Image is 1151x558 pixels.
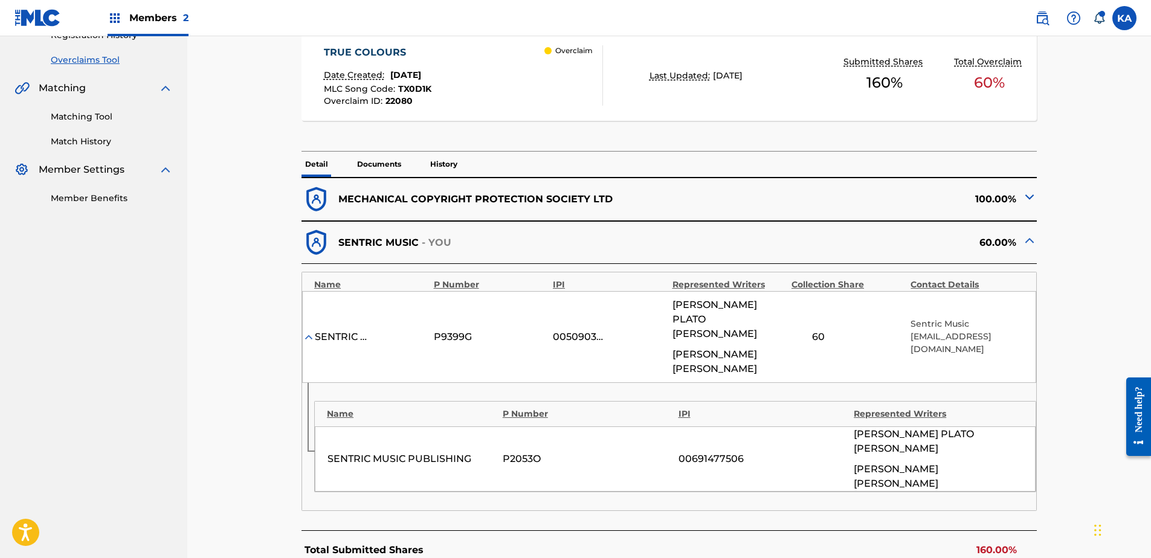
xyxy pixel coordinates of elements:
[976,543,1017,557] p: 160.00%
[15,9,61,27] img: MLC Logo
[792,278,904,291] div: Collection Share
[385,95,413,106] span: 22080
[669,228,1037,257] div: 60.00%
[503,408,672,420] div: P Number
[843,56,926,68] p: Submitted Shares
[672,347,785,376] span: [PERSON_NAME] [PERSON_NAME]
[324,45,431,60] div: TRUE COLOURS
[974,72,1005,94] span: 60 %
[1030,6,1054,30] a: Public Search
[301,185,331,214] img: dfb38c8551f6dcc1ac04.svg
[911,330,1024,356] p: [EMAIL_ADDRESS][DOMAIN_NAME]
[183,12,189,24] span: 2
[1066,11,1081,25] img: help
[854,408,1024,420] div: Represented Writers
[51,111,173,123] a: Matching Tool
[327,408,497,420] div: Name
[1022,190,1037,204] img: expand-cell-toggle
[954,56,1025,68] p: Total Overclaim
[301,30,1037,121] a: TRUE COLOURSDate Created:[DATE]MLC Song Code:TX0D1KOverclaim ID:22080 OverclaimLast Updated:[DATE...
[301,152,332,177] p: Detail
[338,192,613,207] p: MECHANICAL COPYRIGHT PROTECTION SOCIETY LTD
[39,162,124,177] span: Member Settings
[305,543,424,557] p: Total Submitted Shares
[679,408,848,420] div: IPI
[324,69,387,82] p: Date Created:
[672,298,785,341] span: [PERSON_NAME] PLATO [PERSON_NAME]
[39,81,86,95] span: Matching
[427,152,461,177] p: History
[854,462,1023,491] span: [PERSON_NAME] [PERSON_NAME]
[1117,368,1151,466] iframe: Resource Center
[314,278,427,291] div: Name
[866,72,903,94] span: 160 %
[1022,233,1037,248] img: expand-cell-toggle
[390,69,421,80] span: [DATE]
[51,135,173,148] a: Match History
[672,278,785,291] div: Represented Writers
[324,83,398,94] span: MLC Song Code :
[158,162,173,177] img: expand
[353,152,405,177] p: Documents
[1091,500,1151,558] iframe: Chat Widget
[398,83,431,94] span: TX0D1K
[1093,12,1105,24] div: Notifications
[1112,6,1136,30] div: User Menu
[713,70,743,81] span: [DATE]
[555,45,593,56] p: Overclaim
[1035,11,1049,25] img: search
[503,452,672,466] div: P2053O
[650,69,713,82] p: Last Updated:
[1094,512,1101,548] div: Drag
[51,192,173,205] a: Member Benefits
[911,278,1024,291] div: Contact Details
[108,11,122,25] img: Top Rightsholders
[129,11,189,25] span: Members
[854,427,1023,456] span: [PERSON_NAME] PLATO [PERSON_NAME]
[911,318,1024,330] p: Sentric Music
[422,236,452,250] p: - YOU
[327,452,497,466] div: SENTRIC MUSIC PUBLISHING
[1062,6,1086,30] div: Help
[303,331,315,343] img: expand-cell-toggle
[338,236,419,250] p: SENTRIC MUSIC
[324,95,385,106] span: Overclaim ID :
[15,162,29,177] img: Member Settings
[669,185,1037,214] div: 100.00%
[553,278,666,291] div: IPI
[51,54,173,66] a: Overclaims Tool
[434,278,547,291] div: P Number
[301,228,331,257] img: dfb38c8551f6dcc1ac04.svg
[679,452,848,466] div: 00691477506
[158,81,173,95] img: expand
[15,81,30,95] img: Matching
